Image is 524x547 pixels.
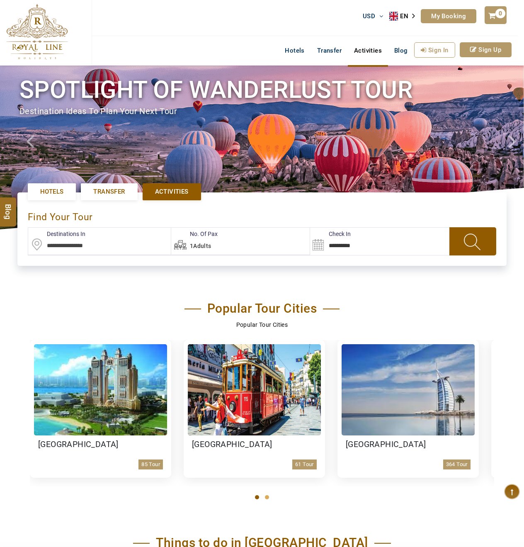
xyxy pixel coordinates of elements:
[495,9,505,18] span: 0
[28,183,76,200] a: Hotels
[184,340,325,478] a: [GEOGRAPHIC_DATA]61 Tour
[389,10,421,22] a: EN
[460,42,512,57] a: Sign Up
[346,440,471,450] h3: Dubai
[363,12,375,20] span: USD
[30,340,171,478] a: [GEOGRAPHIC_DATA]85 Tour
[279,42,311,59] a: Hotels
[3,204,14,211] span: Blog
[28,230,85,238] label: Destinations In
[389,10,421,22] aside: Language selected: English
[190,243,211,249] span: 1Adults
[414,42,455,58] a: Sign In
[485,6,506,24] a: 0
[138,459,163,469] p: 85 Tour
[421,9,476,23] a: My Booking
[28,203,496,227] div: find your Tour
[93,187,125,196] span: Transfer
[81,183,137,200] a: Transfer
[184,301,340,316] h2: Popular Tour Cities
[394,47,408,54] span: Blog
[443,459,471,469] p: 364 Tour
[311,42,348,59] a: Transfer
[337,340,479,478] a: [GEOGRAPHIC_DATA]364 Tour
[388,42,414,59] a: Blog
[30,320,494,329] p: Popular Tour Cities
[389,10,421,22] div: Language
[143,183,201,200] a: Activities
[38,440,163,450] h3: Abu Dhabi
[292,459,317,469] p: 61 Tour
[171,230,218,238] label: No. Of Pax
[348,42,388,59] a: Activities
[40,187,63,196] span: Hotels
[6,4,68,60] img: The Royal Line Holidays
[155,187,189,196] span: Activities
[310,230,351,238] label: Check In
[192,440,317,450] h3: Istanbul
